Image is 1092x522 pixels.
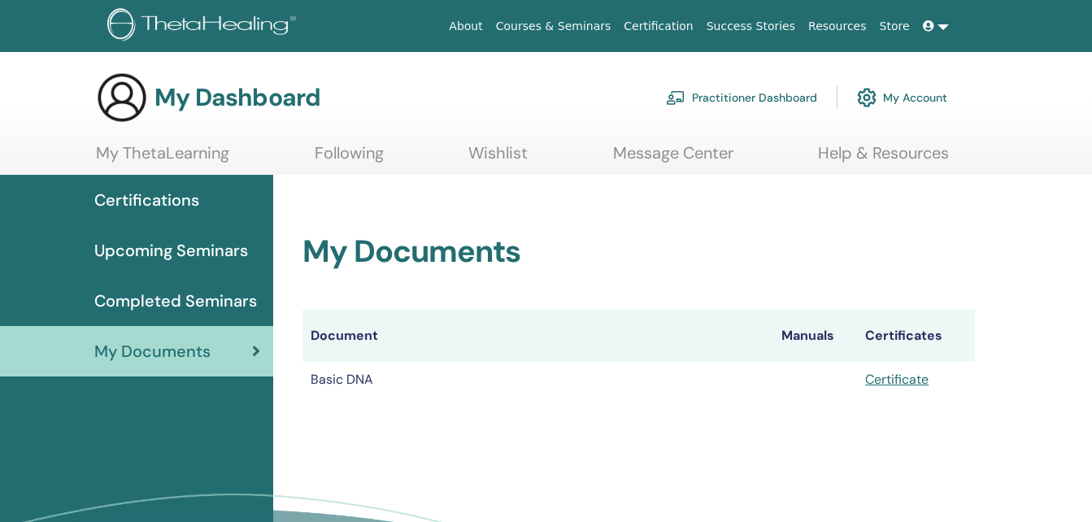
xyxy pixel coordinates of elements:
h3: My Dashboard [154,83,320,112]
a: My ThetaLearning [96,143,229,175]
th: Manuals [773,310,857,362]
h2: My Documents [302,233,975,271]
a: Certificate [865,371,929,388]
img: chalkboard-teacher.svg [666,90,685,105]
span: Completed Seminars [94,289,257,313]
a: Success Stories [700,11,802,41]
td: Basic DNA [302,362,773,398]
a: Following [315,143,384,175]
img: cog.svg [857,84,877,111]
span: Upcoming Seminars [94,238,248,263]
th: Document [302,310,773,362]
a: Practitioner Dashboard [666,80,817,115]
a: Store [873,11,916,41]
a: Certification [617,11,699,41]
a: Courses & Seminars [489,11,618,41]
a: Message Center [613,143,733,175]
a: About [442,11,489,41]
img: generic-user-icon.jpg [96,72,148,124]
th: Certificates [857,310,975,362]
a: My Account [857,80,947,115]
span: My Documents [94,339,211,363]
a: Wishlist [468,143,528,175]
a: Resources [802,11,873,41]
a: Help & Resources [818,143,949,175]
img: logo.png [107,8,302,45]
span: Certifications [94,188,199,212]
